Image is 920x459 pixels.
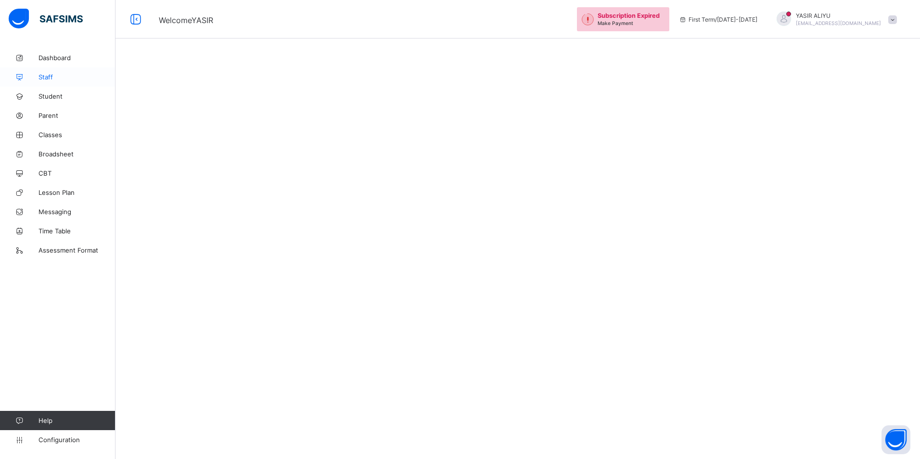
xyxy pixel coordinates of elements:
[767,12,902,27] div: YASIRALIYU
[796,12,881,19] span: YASIR ALIYU
[38,246,115,254] span: Assessment Format
[38,112,115,119] span: Parent
[796,20,881,26] span: [EMAIL_ADDRESS][DOMAIN_NAME]
[38,150,115,158] span: Broadsheet
[598,20,633,26] span: Make Payment
[38,189,115,196] span: Lesson Plan
[38,227,115,235] span: Time Table
[38,131,115,139] span: Classes
[38,436,115,444] span: Configuration
[9,9,83,29] img: safsims
[38,92,115,100] span: Student
[582,13,594,25] img: outstanding-1.146d663e52f09953f639664a84e30106.svg
[679,16,757,23] span: session/term information
[598,12,660,19] span: Subscription Expired
[38,417,115,424] span: Help
[38,54,115,62] span: Dashboard
[38,208,115,216] span: Messaging
[882,425,910,454] button: Open asap
[159,15,213,25] span: Welcome YASIR
[38,169,115,177] span: CBT
[38,73,115,81] span: Staff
